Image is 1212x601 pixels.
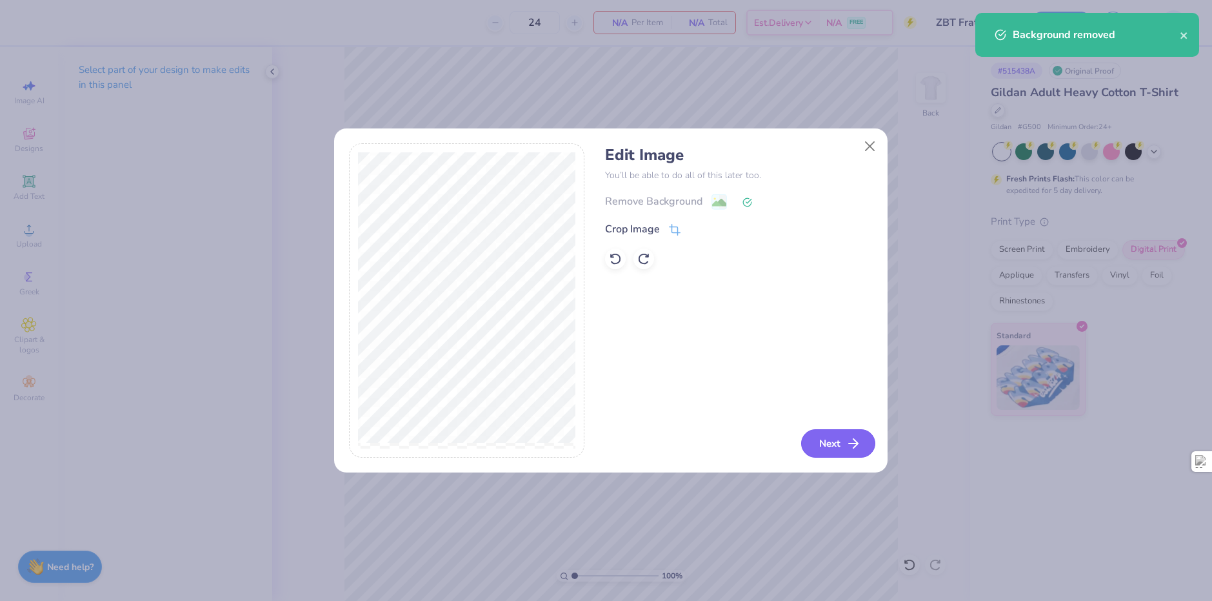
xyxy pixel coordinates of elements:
[1013,27,1180,43] div: Background removed
[605,168,873,182] p: You’ll be able to do all of this later too.
[605,221,660,237] div: Crop Image
[858,134,882,159] button: Close
[1180,27,1189,43] button: close
[801,429,875,458] button: Next
[605,146,873,165] h4: Edit Image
